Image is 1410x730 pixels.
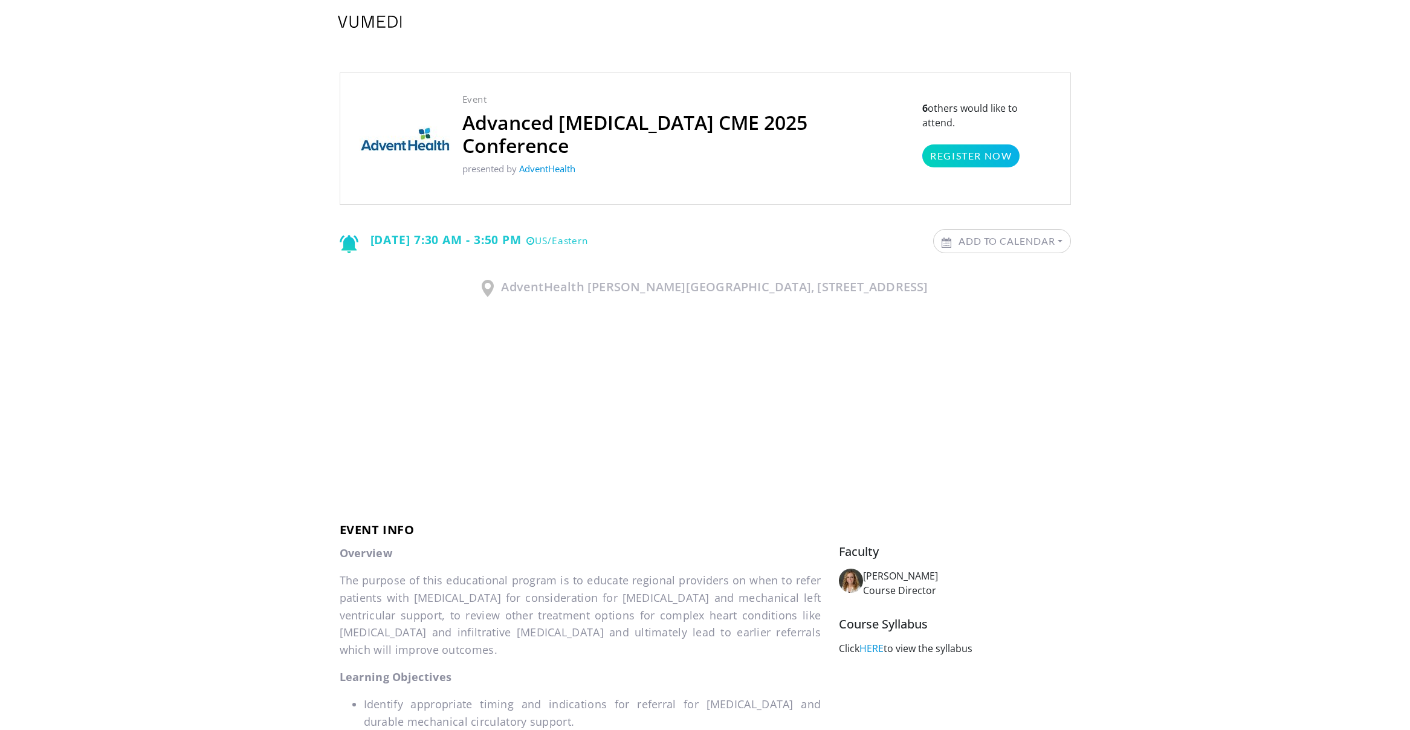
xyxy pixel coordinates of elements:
h2: Advanced [MEDICAL_DATA] CME 2025 Conference [462,111,911,157]
a: Add to Calendar [934,230,1070,253]
small: US/Eastern [526,234,588,247]
h5: Course Syllabus [839,617,1070,631]
p: others would like to attend. [922,101,1050,167]
a: Register Now [922,144,1020,167]
img: VuMedi Logo [338,16,402,28]
a: AdventHealth [519,163,575,175]
strong: Overview [340,546,392,560]
strong: Learning Objectives [340,670,452,684]
p: presented by [462,162,911,176]
h5: Faculty [839,544,1070,559]
img: Location Icon [482,280,494,297]
div: [DATE] 7:30 AM - 3:50 PM [340,229,589,253]
img: AdventHealth [360,126,450,151]
h3: Event info [340,523,1071,537]
div: [PERSON_NAME] [863,569,1070,583]
p: Course Director [863,583,1070,598]
p: The purpose of this educational program is to educate regional providers on when to refer patient... [340,572,821,659]
img: Avatar [839,569,863,593]
img: Calendar icon [942,237,951,248]
img: Notification icon [340,235,358,253]
h3: AdventHealth [PERSON_NAME][GEOGRAPHIC_DATA], [STREET_ADDRESS] [340,280,1071,297]
p: Click to view the syllabus [839,641,1070,656]
strong: 6 [922,102,928,115]
p: Event [462,92,911,106]
a: HERE [859,642,884,655]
